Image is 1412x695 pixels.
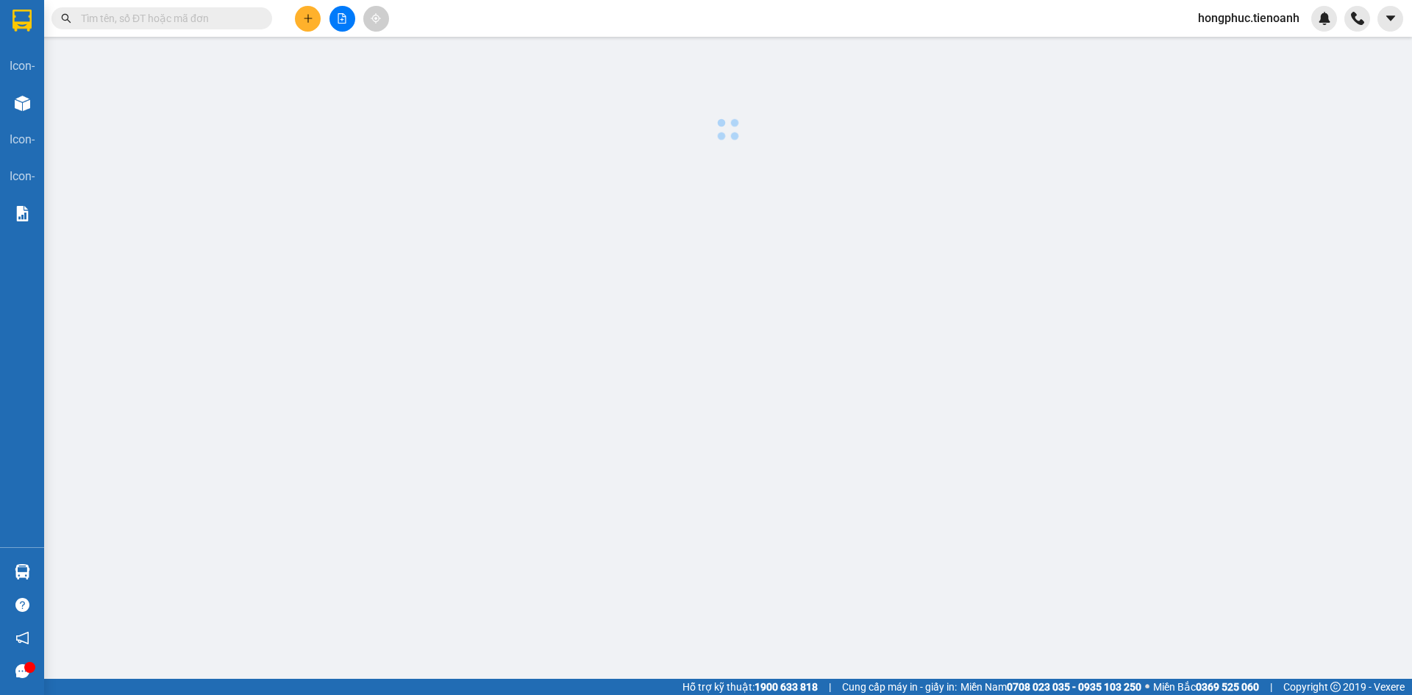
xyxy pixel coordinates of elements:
span: question-circle [15,598,29,612]
strong: 0369 525 060 [1196,681,1259,693]
span: | [829,679,831,695]
img: phone-icon [1351,12,1364,25]
img: logo-vxr [13,10,32,32]
button: plus [295,6,321,32]
span: hongphuc.tienoanh [1186,9,1311,27]
button: file-add [329,6,355,32]
img: warehouse-icon [15,96,30,111]
span: Cung cấp máy in - giấy in: [842,679,957,695]
strong: 1900 633 818 [755,681,818,693]
strong: 0708 023 035 - 0935 103 250 [1007,681,1141,693]
img: icon-new-feature [1318,12,1331,25]
div: icon- [10,130,35,149]
span: file-add [337,13,347,24]
span: | [1270,679,1272,695]
span: Hỗ trợ kỹ thuật: [682,679,818,695]
div: icon- [10,167,35,185]
span: Miền Nam [960,679,1141,695]
button: caret-down [1377,6,1403,32]
span: message [15,664,29,678]
span: notification [15,631,29,645]
span: plus [303,13,313,24]
button: aim [363,6,389,32]
span: ⚪️ [1145,684,1149,690]
img: warehouse-icon [15,564,30,580]
span: caret-down [1384,12,1397,25]
span: aim [371,13,381,24]
span: copyright [1330,682,1341,692]
span: Miền Bắc [1153,679,1259,695]
div: icon- [10,57,35,75]
span: search [61,13,71,24]
input: Tìm tên, số ĐT hoặc mã đơn [81,10,254,26]
img: solution-icon [15,206,30,221]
